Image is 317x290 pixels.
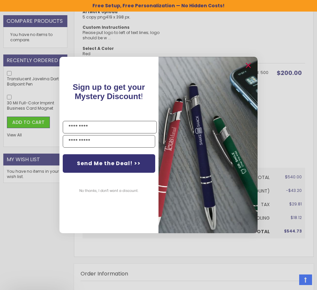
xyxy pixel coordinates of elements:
[76,183,142,199] button: No thanks, I don't want a discount.
[263,272,317,290] iframe: Google Customer Reviews
[73,83,145,101] span: Sign up to get your Mystery Discount
[63,154,155,173] button: Send Me the Deal! >>
[73,83,145,101] span: !
[158,57,258,233] img: pop-up-image
[243,60,254,71] button: Close dialog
